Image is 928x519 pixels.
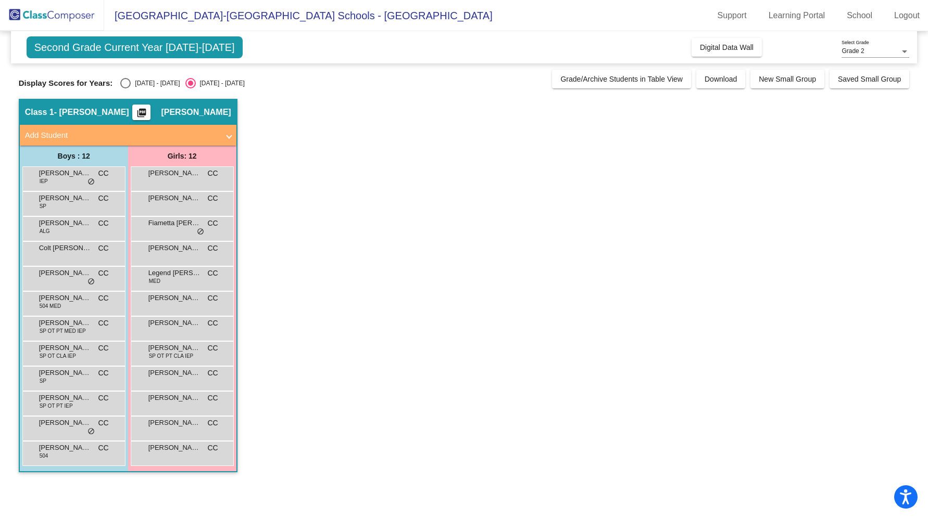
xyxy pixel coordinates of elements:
span: CC [207,218,218,229]
span: CC [98,193,108,204]
span: Colt [PERSON_NAME] [39,243,91,253]
span: CC [98,243,108,254]
button: Saved Small Group [830,70,909,88]
span: IEP [40,177,48,185]
span: do_not_disturb_alt [87,278,95,286]
div: Boys : 12 [20,146,128,166]
span: [PERSON_NAME] [39,168,91,178]
button: New Small Group [750,70,824,88]
span: Legend [PERSON_NAME] [148,268,200,278]
span: CC [207,243,218,254]
span: CC [207,393,218,404]
a: Logout [886,7,928,24]
span: do_not_disturb_alt [197,228,204,236]
span: Saved Small Group [838,75,901,83]
span: ALG [40,227,50,235]
span: - [PERSON_NAME] [54,107,129,118]
span: CC [98,443,108,453]
span: CC [207,268,218,279]
span: [PERSON_NAME] [39,293,91,303]
span: Second Grade Current Year [DATE]-[DATE] [27,36,243,58]
span: do_not_disturb_alt [87,427,95,436]
span: [PERSON_NAME] [148,293,200,303]
mat-radio-group: Select an option [120,78,244,88]
span: [PERSON_NAME] [148,318,200,328]
span: [PERSON_NAME] Vastartis [148,243,200,253]
button: Grade/Archive Students in Table View [552,70,691,88]
span: [PERSON_NAME] [39,368,91,378]
button: Digital Data Wall [692,38,762,57]
span: CC [98,293,108,304]
span: [PERSON_NAME] [148,168,200,178]
span: SP OT PT MED IEP [40,327,86,335]
span: SP OT PT IEP [40,402,73,410]
div: [DATE] - [DATE] [131,79,180,88]
span: CC [207,193,218,204]
button: Download [696,70,745,88]
span: SP OT CLA IEP [40,352,76,360]
span: Fiametta [PERSON_NAME] [148,218,200,228]
span: [PERSON_NAME] [39,268,91,278]
div: [DATE] - [DATE] [196,79,245,88]
span: CC [207,368,218,379]
span: CC [207,318,218,329]
span: [PERSON_NAME] [148,368,200,378]
mat-panel-title: Add Student [25,129,219,141]
span: CC [98,368,108,379]
span: CC [207,443,218,453]
span: [PERSON_NAME] [148,418,200,428]
span: MED [149,277,160,285]
span: New Small Group [759,75,816,83]
span: CC [98,268,108,279]
span: Grade/Archive Students in Table View [560,75,683,83]
span: CC [98,418,108,429]
span: CC [98,343,108,354]
div: Girls: 12 [128,146,236,166]
span: [PERSON_NAME] [39,393,91,403]
span: [GEOGRAPHIC_DATA]-[GEOGRAPHIC_DATA] Schools - [GEOGRAPHIC_DATA] [104,7,493,24]
span: CC [207,293,218,304]
button: Print Students Details [132,105,151,120]
span: [PERSON_NAME] [39,318,91,328]
span: Download [705,75,737,83]
span: [PERSON_NAME] [148,193,200,203]
span: Display Scores for Years: [19,79,113,88]
span: SP [40,202,46,210]
a: School [838,7,881,24]
span: CC [207,418,218,429]
span: [PERSON_NAME] [161,107,231,118]
span: CC [207,168,218,179]
span: do_not_disturb_alt [87,178,95,186]
span: [PERSON_NAME] [39,193,91,203]
span: CC [98,218,108,229]
span: [PERSON_NAME] [39,343,91,353]
mat-expansion-panel-header: Add Student [20,125,236,146]
span: Class 1 [25,107,54,118]
span: [PERSON_NAME] [148,393,200,403]
span: Grade 2 [842,47,864,55]
span: [PERSON_NAME] [39,418,91,428]
span: [PERSON_NAME] [148,443,200,453]
span: [PERSON_NAME] [39,443,91,453]
span: SP OT PT CLA IEP [149,352,194,360]
span: 504 MED [40,302,61,310]
span: 504 [40,452,48,460]
mat-icon: picture_as_pdf [135,108,148,122]
span: CC [98,168,108,179]
span: [PERSON_NAME] [148,343,200,353]
a: Support [709,7,755,24]
span: SP [40,377,46,385]
span: Digital Data Wall [700,43,754,51]
a: Learning Portal [760,7,834,24]
span: CC [207,343,218,354]
span: [PERSON_NAME] [39,218,91,228]
span: CC [98,318,108,329]
span: CC [98,393,108,404]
